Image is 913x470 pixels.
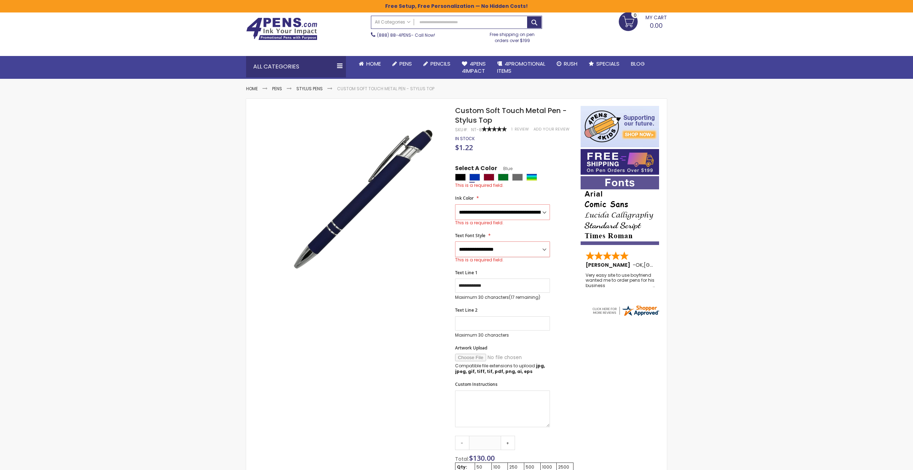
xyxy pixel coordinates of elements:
span: - Call Now! [377,32,435,38]
a: 4PROMOTIONALITEMS [491,56,551,79]
p: Maximum 30 characters [455,295,550,300]
span: Rush [564,60,577,67]
a: + [501,436,515,450]
span: 0.00 [650,21,663,30]
div: Assorted [526,174,537,181]
a: Stylus Pens [296,86,323,92]
a: All Categories [371,16,414,28]
a: Blog [625,56,651,72]
a: - [455,436,469,450]
span: 1 [511,127,512,132]
img: 4pens 4 kids [581,106,659,147]
div: Availability [455,136,475,142]
span: Text Line 2 [455,307,478,313]
span: $ [469,453,495,463]
a: Pens [387,56,418,72]
a: 1 Review [511,127,530,132]
a: Add Your Review [534,127,570,132]
span: Review [515,127,529,132]
a: Specials [583,56,625,72]
div: This is a required field. [455,183,573,188]
div: 500 [526,464,539,470]
span: Custom Soft Touch Metal Pen - Stylus Top [455,106,567,125]
div: Free shipping on pen orders over $199 [483,29,542,43]
a: Home [246,86,258,92]
div: Green [498,174,509,181]
a: 4pens.com certificate URL [591,312,660,318]
span: (17 remaining) [509,294,540,300]
a: Rush [551,56,583,72]
img: font-personalization-examples [581,176,659,245]
a: 0.00 0 [619,12,667,30]
span: Text Line 1 [455,270,478,276]
a: Pens [272,86,282,92]
div: 100% [482,127,507,132]
img: regal_rubber_blue_n_3_1_2.jpg [282,116,445,279]
div: 250 [509,464,522,470]
p: Maximum 30 characters [455,332,550,338]
div: Very easy site to use boyfriend wanted me to order pens for his business [586,273,655,288]
span: 130.00 [473,453,495,463]
div: This is a required field. [455,220,550,226]
img: 4pens.com widget logo [591,304,660,317]
span: - , [633,261,696,269]
strong: jpg, jpeg, gif, tiff, tif, pdf, png, ai, eps [455,363,545,374]
div: Black [455,174,466,181]
span: Select A Color [455,164,497,174]
span: Custom Instructions [455,381,498,387]
div: 2500 [558,464,572,470]
div: 1000 [542,464,555,470]
a: Home [353,56,387,72]
div: Burgundy [484,174,494,181]
span: All Categories [375,19,410,25]
li: Custom Soft Touch Metal Pen - Stylus Top [337,86,434,92]
span: In stock [455,136,475,142]
span: [PERSON_NAME] [586,261,633,269]
strong: Qty: [457,464,467,470]
span: 4PROMOTIONAL ITEMS [497,60,545,75]
span: Text Font Style [455,233,485,239]
span: Pens [399,60,412,67]
strong: SKU [455,127,468,133]
span: Specials [596,60,619,67]
span: Home [366,60,381,67]
p: Compatible file extensions to upload: [455,363,550,374]
span: Blue [497,165,512,172]
img: Free shipping on orders over $199 [581,149,659,175]
span: 0 [634,12,637,19]
a: Pencils [418,56,456,72]
span: [GEOGRAPHIC_DATA] [644,261,696,269]
span: $1.22 [455,143,473,152]
div: 100 [493,464,506,470]
span: 4Pens 4impact [462,60,486,75]
a: 4Pens4impact [456,56,491,79]
span: Blog [631,60,645,67]
span: Total: [455,455,469,463]
div: NT-8 [471,127,482,133]
span: OK [636,261,643,269]
img: 4Pens Custom Pens and Promotional Products [246,17,317,40]
a: (888) 88-4PENS [377,32,411,38]
span: Pencils [430,60,450,67]
span: Ink Color [455,195,474,201]
div: 50 [476,464,490,470]
div: Grey [512,174,523,181]
div: Blue [469,174,480,181]
span: Artwork Upload [455,345,487,351]
div: This is a required field. [455,257,550,263]
div: All Categories [246,56,346,77]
